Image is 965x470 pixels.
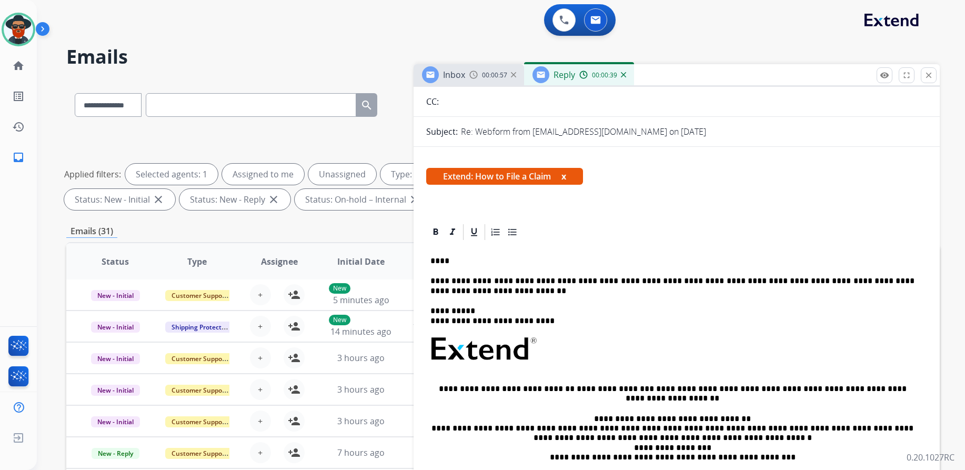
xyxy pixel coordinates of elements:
[554,69,575,81] span: Reply
[308,164,376,185] div: Unassigned
[250,411,271,432] button: +
[426,95,439,108] p: CC:
[488,224,504,240] div: Ordered List
[907,451,954,464] p: 0.20.1027RC
[267,193,280,206] mat-icon: close
[288,352,300,364] mat-icon: person_add
[445,224,460,240] div: Italic
[505,224,520,240] div: Bullet List
[165,448,234,459] span: Customer Support
[880,71,889,80] mat-icon: remove_red_eye
[12,121,25,133] mat-icon: history
[250,284,271,305] button: +
[91,385,140,396] span: New - Initial
[333,294,389,306] span: 5 minutes ago
[426,168,583,185] span: Extend: How to File a Claim
[380,164,514,185] div: Type: Customer Support
[250,347,271,368] button: +
[482,71,507,79] span: 00:00:57
[330,326,391,337] span: 14 minutes ago
[288,446,300,459] mat-icon: person_add
[924,71,933,80] mat-icon: close
[91,322,140,333] span: New - Initial
[4,15,33,44] img: avatar
[411,249,455,274] span: Updated Date
[258,446,263,459] span: +
[12,90,25,103] mat-icon: list_alt
[102,255,129,268] span: Status
[337,255,385,268] span: Initial Date
[428,224,444,240] div: Bold
[261,255,298,268] span: Assignee
[165,322,237,333] span: Shipping Protection
[258,288,263,301] span: +
[295,189,431,210] div: Status: On-hold – Internal
[250,379,271,400] button: +
[288,320,300,333] mat-icon: person_add
[337,384,385,395] span: 3 hours ago
[288,415,300,427] mat-icon: person_add
[250,442,271,463] button: +
[66,46,940,67] h2: Emails
[258,415,263,427] span: +
[64,168,121,181] p: Applied filters:
[165,385,234,396] span: Customer Support
[360,99,373,112] mat-icon: search
[337,415,385,427] span: 3 hours ago
[329,283,350,294] p: New
[258,383,263,396] span: +
[443,69,465,81] span: Inbox
[288,288,300,301] mat-icon: person_add
[337,352,385,364] span: 3 hours ago
[165,416,234,427] span: Customer Support
[125,164,218,185] div: Selected agents: 1
[165,353,234,364] span: Customer Support
[66,225,117,238] p: Emails (31)
[337,447,385,458] span: 7 hours ago
[461,125,706,138] p: Re: Webform from [EMAIL_ADDRESS][DOMAIN_NAME] on [DATE]
[91,353,140,364] span: New - Initial
[91,290,140,301] span: New - Initial
[91,416,140,427] span: New - Initial
[413,321,474,332] span: 14 minutes ago
[258,320,263,333] span: +
[179,189,290,210] div: Status: New - Reply
[152,193,165,206] mat-icon: close
[64,189,175,210] div: Status: New - Initial
[329,315,350,325] p: New
[187,255,207,268] span: Type
[12,151,25,164] mat-icon: inbox
[408,193,421,206] mat-icon: close
[165,290,234,301] span: Customer Support
[250,316,271,337] button: +
[902,71,911,80] mat-icon: fullscreen
[92,448,139,459] span: New - Reply
[222,164,304,185] div: Assigned to me
[258,352,263,364] span: +
[466,224,482,240] div: Underline
[426,125,458,138] p: Subject:
[592,71,617,79] span: 00:00:39
[12,59,25,72] mat-icon: home
[288,383,300,396] mat-icon: person_add
[561,170,566,183] button: x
